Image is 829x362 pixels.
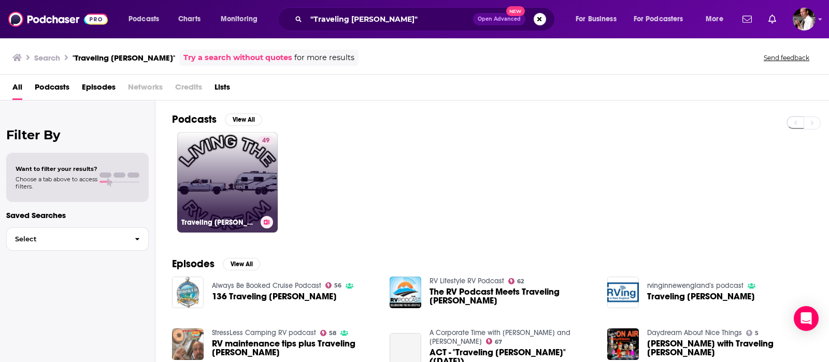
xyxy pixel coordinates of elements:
[172,113,262,126] a: PodcastsView All
[647,292,755,301] a: Traveling Robert
[430,328,570,346] a: A Corporate Time with Tom and Dan
[306,11,473,27] input: Search podcasts, credits, & more...
[607,328,639,360] img: Chattin with Traveling Robert
[212,292,337,301] span: 136 Traveling [PERSON_NAME]
[755,331,759,336] span: 5
[647,339,812,357] a: Chattin with Traveling Robert
[6,127,149,142] h2: Filter By
[172,257,260,270] a: EpisodesView All
[329,331,336,336] span: 58
[177,132,278,233] a: 49Traveling [PERSON_NAME]
[478,17,521,22] span: Open Advanced
[16,176,97,190] span: Choose a tab above to access filters.
[82,79,116,100] a: Episodes
[430,287,595,305] span: The RV Podcast Meets Traveling [PERSON_NAME]
[320,330,337,336] a: 58
[172,113,217,126] h2: Podcasts
[793,8,816,31] img: User Profile
[8,9,108,29] img: Podchaser - Follow, Share and Rate Podcasts
[212,328,316,337] a: StressLess Camping RV podcast
[294,52,354,64] span: for more results
[761,53,812,62] button: Send feedback
[508,278,524,284] a: 62
[794,306,819,331] div: Open Intercom Messenger
[172,328,204,360] img: RV maintenance tips plus Traveling Robert
[172,277,204,308] img: 136 Traveling Robert
[213,11,271,27] button: open menu
[325,282,342,288] a: 56
[634,12,683,26] span: For Podcasters
[647,292,755,301] span: Traveling [PERSON_NAME]
[262,136,269,146] span: 49
[495,340,502,344] span: 67
[212,292,337,301] a: 136 Traveling Robert
[647,281,744,290] a: rvinginnewengland's podcast
[288,7,565,31] div: Search podcasts, credits, & more...
[178,12,201,26] span: Charts
[181,218,256,227] h3: Traveling [PERSON_NAME]
[647,339,812,357] span: [PERSON_NAME] with Traveling [PERSON_NAME]
[486,338,503,344] a: 67
[221,12,258,26] span: Monitoring
[793,8,816,31] button: Show profile menu
[225,113,262,126] button: View All
[12,79,22,100] a: All
[171,11,207,27] a: Charts
[627,11,698,27] button: open menu
[390,277,421,308] img: The RV Podcast Meets Traveling Robert
[212,339,377,357] span: RV maintenance tips plus Traveling [PERSON_NAME]
[647,328,742,337] a: Daydream About Nice Things
[183,52,292,64] a: Try a search without quotes
[212,339,377,357] a: RV maintenance tips plus Traveling Robert
[506,6,525,16] span: New
[430,277,504,285] a: RV Lifestyle RV Podcast
[576,12,617,26] span: For Business
[121,11,173,27] button: open menu
[34,53,60,63] h3: Search
[223,258,260,270] button: View All
[793,8,816,31] span: Logged in as Quarto
[698,11,736,27] button: open menu
[35,79,69,100] a: Podcasts
[128,12,159,26] span: Podcasts
[258,136,274,144] a: 49
[334,283,341,288] span: 56
[473,13,525,25] button: Open AdvancedNew
[175,79,202,100] span: Credits
[6,227,149,251] button: Select
[73,53,175,63] h3: "Traveling [PERSON_NAME]"
[746,330,759,336] a: 5
[517,279,524,284] span: 62
[16,165,97,172] span: Want to filter your results?
[568,11,630,27] button: open menu
[430,287,595,305] a: The RV Podcast Meets Traveling Robert
[607,277,639,308] img: Traveling Robert
[172,257,215,270] h2: Episodes
[764,10,780,28] a: Show notifications dropdown
[6,210,149,220] p: Saved Searches
[215,79,230,100] a: Lists
[7,236,126,242] span: Select
[706,12,723,26] span: More
[128,79,163,100] span: Networks
[212,281,321,290] a: Always Be Booked Cruise Podcast
[738,10,756,28] a: Show notifications dropdown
